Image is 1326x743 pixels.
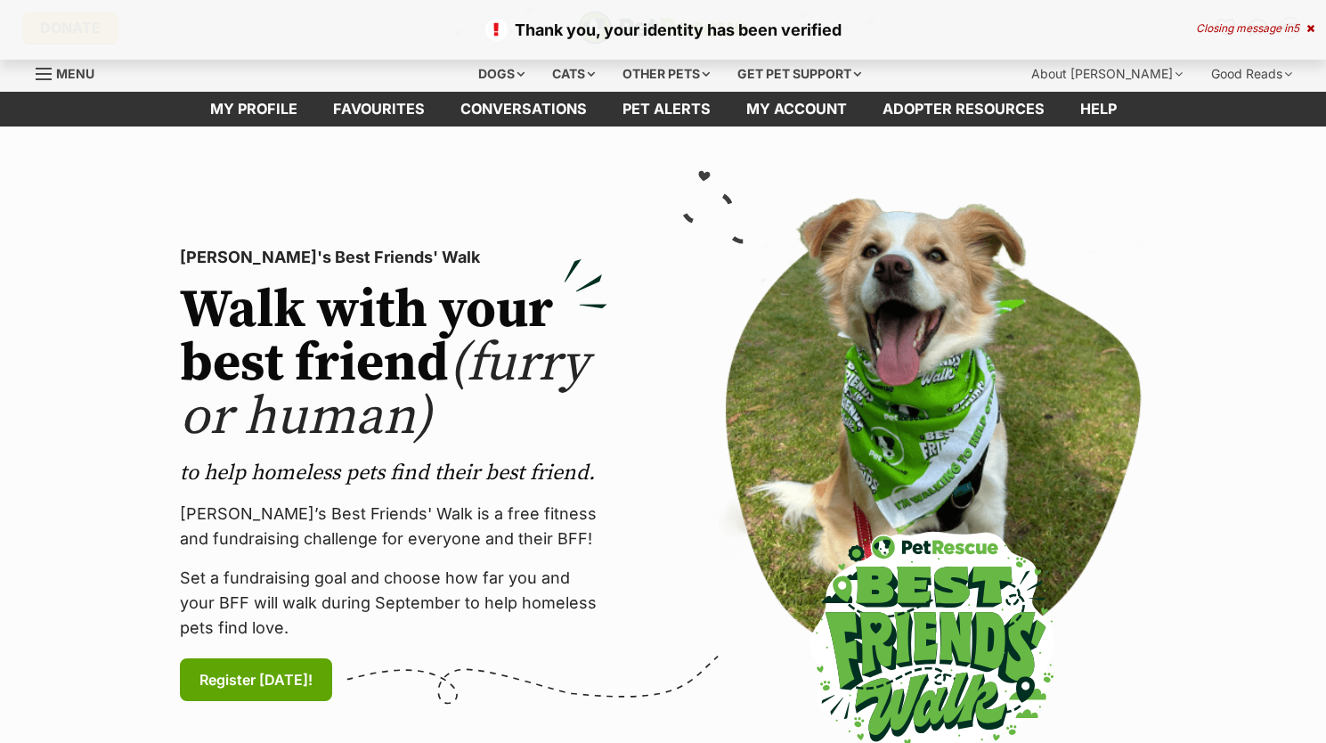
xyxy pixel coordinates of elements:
[315,92,443,127] a: Favourites
[605,92,728,127] a: Pet alerts
[180,331,589,451] span: (furry or human)
[1199,56,1305,92] div: Good Reads
[466,56,537,92] div: Dogs
[36,56,107,88] a: Menu
[180,502,607,551] p: [PERSON_NAME]’s Best Friends' Walk is a free fitness and fundraising challenge for everyone and t...
[180,566,607,641] p: Set a fundraising goal and choose how far you and your BFF will walk during September to help hom...
[199,669,313,690] span: Register [DATE]!
[1019,56,1195,92] div: About [PERSON_NAME]
[540,56,607,92] div: Cats
[865,92,1062,127] a: Adopter resources
[1062,92,1135,127] a: Help
[180,459,607,487] p: to help homeless pets find their best friend.
[610,56,722,92] div: Other pets
[180,245,607,270] p: [PERSON_NAME]'s Best Friends' Walk
[180,658,332,701] a: Register [DATE]!
[192,92,315,127] a: My profile
[728,92,865,127] a: My account
[443,92,605,127] a: conversations
[725,56,874,92] div: Get pet support
[56,66,94,81] span: Menu
[180,284,607,445] h2: Walk with your best friend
